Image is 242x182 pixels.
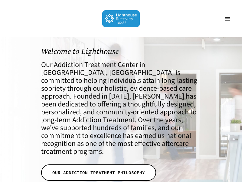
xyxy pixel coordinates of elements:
[102,10,140,27] img: Lighthouse Recovery Texas
[41,47,201,56] h1: Welcome to Lighthouse
[52,170,145,176] span: OUR ADDICTION TREATMENT PHILOSOPHY
[41,61,201,156] h4: Our Addiction Treatment Center in [GEOGRAPHIC_DATA], [GEOGRAPHIC_DATA] is committed to helping in...
[221,16,234,22] a: Navigation Menu
[41,164,156,181] a: OUR ADDICTION TREATMENT PHILOSOPHY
